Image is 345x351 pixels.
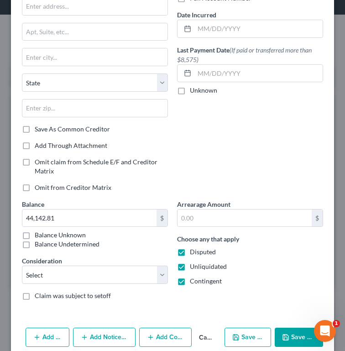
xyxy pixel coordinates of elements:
[314,320,336,342] iframe: Intercom live chat
[194,20,323,37] input: MM/DD/YYYY
[157,210,167,227] div: $
[333,320,340,327] span: 1
[139,328,192,347] button: Add Co-Debtor
[192,329,221,347] button: Cancel
[190,277,222,285] span: Contingent
[22,199,44,209] label: Balance
[26,328,69,347] button: Add Action
[35,231,86,240] label: Balance Unknown
[178,210,312,227] input: 0.00
[35,125,110,134] label: Save As Common Creditor
[275,328,323,347] button: Save & Close
[35,141,107,150] label: Add Through Attachment
[190,86,217,95] label: Unknown
[190,248,216,256] span: Disputed
[22,48,167,66] input: Enter city...
[177,46,312,63] span: (If paid or transferred more than $8,575)
[73,328,136,347] button: Add Notice Address
[177,234,239,244] label: Choose any that apply
[35,183,111,191] span: Omit from Creditor Matrix
[190,262,227,270] span: Unliquidated
[22,23,167,41] input: Apt, Suite, etc...
[35,158,157,175] span: Omit claim from Schedule E/F and Creditor Matrix
[194,65,323,82] input: MM/DD/YYYY
[177,199,230,209] label: Arrearage Amount
[177,10,216,20] label: Date Incurred
[312,210,323,227] div: $
[225,328,272,347] button: Save & New
[22,99,168,117] input: Enter zip...
[35,292,111,299] span: Claim was subject to setoff
[22,210,157,227] input: 0.00
[22,256,62,266] label: Consideration
[35,240,99,249] label: Balance Undetermined
[177,45,323,64] label: Last Payment Date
